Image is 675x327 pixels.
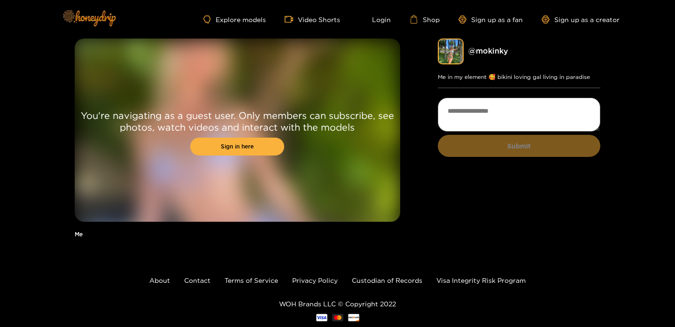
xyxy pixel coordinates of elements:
a: Custodian of Records [352,277,422,284]
a: About [149,277,170,284]
a: Explore models [203,16,265,23]
h1: Me [75,231,400,238]
a: Terms of Service [225,277,278,284]
a: Visa Integrity Risk Program [436,277,526,284]
a: Sign in here [190,138,284,156]
p: You're navigating as a guest user. Only members can subscribe, see photos, watch videos and inter... [75,109,400,133]
img: mokinky [438,39,464,64]
button: Submit [438,135,601,157]
a: Sign up as a fan [458,16,523,23]
a: Login [359,15,391,23]
a: Privacy Policy [292,277,338,284]
a: Shop [410,15,440,23]
span: video-camera [285,15,298,23]
p: Me in my element 🥰 bikini loving gal living in paradise [438,74,601,80]
a: @ mokinky [468,47,508,55]
a: Contact [184,277,210,284]
a: Video Shorts [285,15,340,23]
a: Sign up as a creator [542,16,620,23]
